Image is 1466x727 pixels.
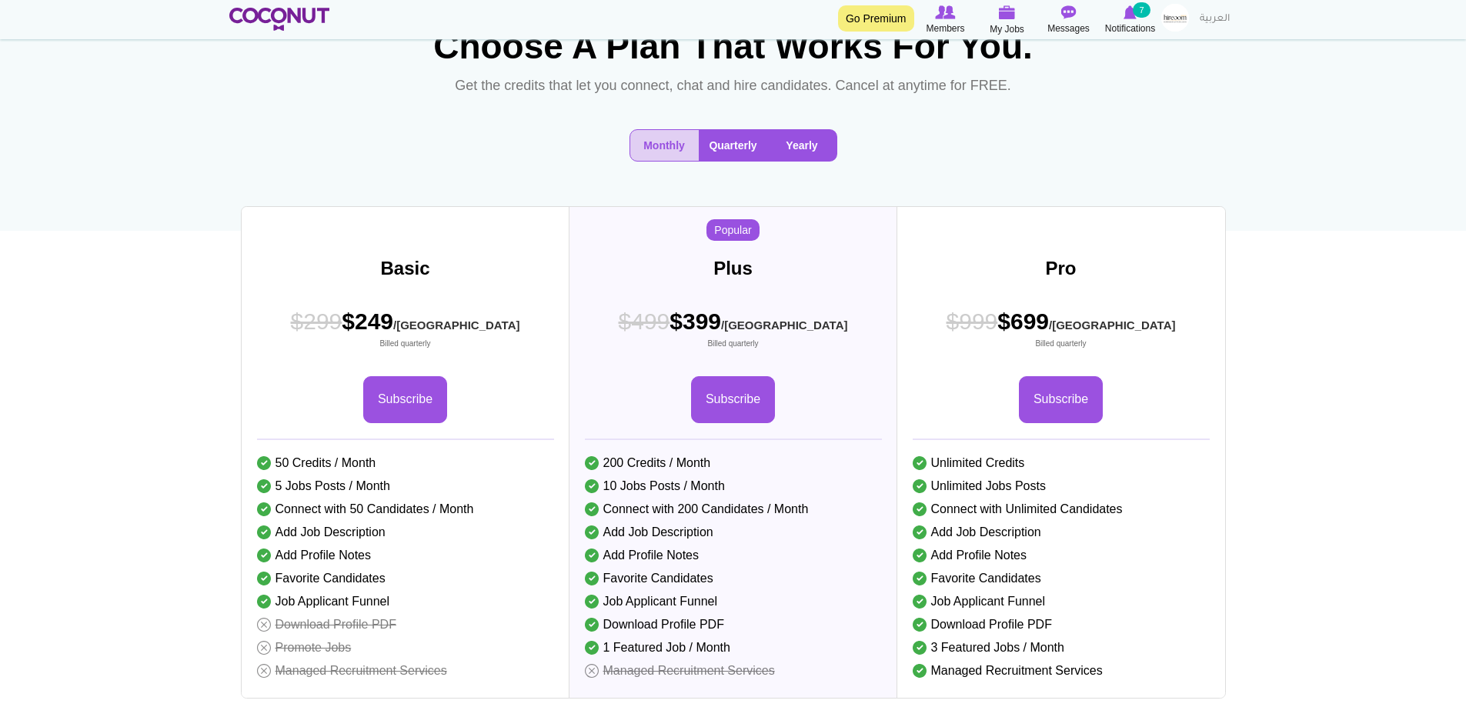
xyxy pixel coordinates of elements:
[926,21,964,36] span: Members
[257,521,554,544] li: Add Job Description
[630,130,699,161] button: Monthly
[913,590,1210,613] li: Job Applicant Funnel
[1124,5,1137,19] img: Notifications
[257,475,554,498] li: 5 Jobs Posts / Month
[257,636,554,659] li: Promote Jobs
[1019,376,1103,423] a: Subscribe
[585,590,882,613] li: Job Applicant Funnel
[691,376,775,423] a: Subscribe
[619,308,670,334] span: $499
[569,258,897,278] h3: Plus
[229,8,330,31] img: Home
[257,567,554,590] li: Favorite Candidates
[242,258,569,278] h3: Basic
[257,544,554,567] li: Add Profile Notes
[363,376,447,423] a: Subscribe
[1049,318,1175,332] sub: /[GEOGRAPHIC_DATA]
[913,636,1210,659] li: 3 Featured Jobs / Month
[721,318,847,332] sub: /[GEOGRAPHIC_DATA]
[913,659,1210,682] li: Managed Recruitment Services
[585,613,882,636] li: Download Profile PDF
[291,305,520,349] span: $249
[768,130,837,161] button: Yearly
[257,590,554,613] li: Job Applicant Funnel
[585,498,882,521] li: Connect with 200 Candidates / Month
[913,613,1210,636] li: Download Profile PDF
[913,544,1210,567] li: Add Profile Notes
[291,308,342,334] span: $299
[393,318,519,332] sub: /[GEOGRAPHIC_DATA]
[619,338,848,349] small: Billed quarterly
[585,567,882,590] li: Favorite Candidates
[838,5,914,32] a: Go Premium
[1133,2,1150,18] small: 7
[1038,4,1100,36] a: Messages Messages
[585,452,882,475] li: 200 Credits / Month
[913,567,1210,590] li: Favorite Candidates
[619,305,848,349] span: $399
[706,219,759,241] span: Popular
[291,338,520,349] small: Billed quarterly
[935,5,955,19] img: Browse Members
[1061,5,1077,19] img: Messages
[913,521,1210,544] li: Add Job Description
[257,613,554,636] li: Download Profile PDF
[449,74,1017,98] p: Get the credits that let you connect, chat and hire candidates. Cancel at anytime for FREE.
[1192,4,1237,35] a: العربية
[913,498,1210,521] li: Connect with Unlimited Candidates
[999,5,1016,19] img: My Jobs
[915,4,977,36] a: Browse Members Members
[947,338,1176,349] small: Billed quarterly
[699,130,768,161] button: Quarterly
[585,636,882,659] li: 1 Featured Job / Month
[1105,21,1155,36] span: Notifications
[585,521,882,544] li: Add Job Description
[1047,21,1090,36] span: Messages
[990,22,1024,37] span: My Jobs
[426,27,1041,66] h1: Choose A Plan That Works For You.
[257,659,554,682] li: Managed Recruitment Services
[585,475,882,498] li: 10 Jobs Posts / Month
[585,659,882,682] li: Managed Recruitment Services
[585,544,882,567] li: Add Profile Notes
[977,4,1038,37] a: My Jobs My Jobs
[257,452,554,475] li: 50 Credits / Month
[1100,4,1161,36] a: Notifications Notifications 7
[257,498,554,521] li: Connect with 50 Candidates / Month
[913,475,1210,498] li: Unlimited Jobs Posts
[913,452,1210,475] li: Unlimited Credits
[947,308,998,334] span: $999
[897,258,1225,278] h3: Pro
[947,305,1176,349] span: $699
